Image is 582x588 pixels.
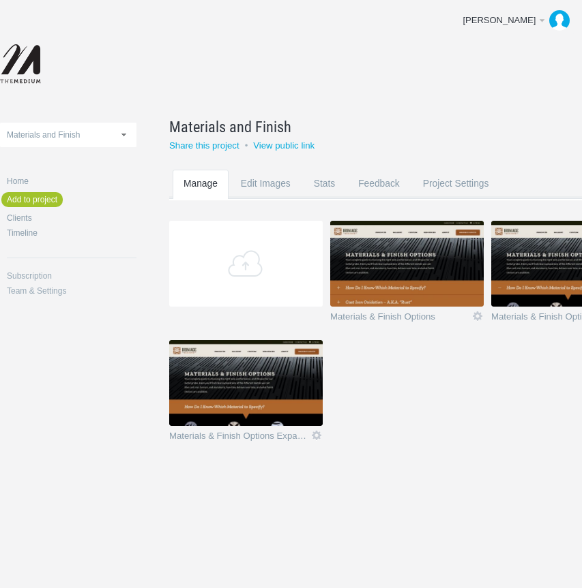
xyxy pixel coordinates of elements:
img: themediumnet_o6u2md_thumb.jpg [330,221,484,307]
small: • [245,140,248,151]
span: Materials and Finish [7,130,80,140]
a: Home [7,177,136,185]
span: Materials and Finish [169,116,291,138]
a: Icon [471,310,484,322]
a: Timeline [7,229,136,237]
a: Add to project [1,192,63,207]
a: Clients [7,214,136,222]
a: Materials & Finish Options Expanded Full Page [169,431,310,445]
a: Project Settings [412,170,500,223]
a: Stats [303,170,346,223]
a: Icon [310,429,323,442]
div: [PERSON_NAME] [463,14,537,27]
a: Subscription [7,272,136,280]
a: Manage [173,170,229,223]
a: Team & Settings [7,287,136,295]
a: [PERSON_NAME] [452,7,575,34]
img: themediumnet_wb76j5_thumb.jpg [169,340,323,426]
a: Edit Images [230,170,302,223]
a: Add [169,221,323,307]
a: Materials & Finish Options [330,312,471,326]
a: Feedback [347,170,411,223]
a: View public link [253,140,315,151]
a: Share this project [169,140,239,151]
img: b09a0dd3583d81e2af5e31b265721212 [549,10,570,31]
